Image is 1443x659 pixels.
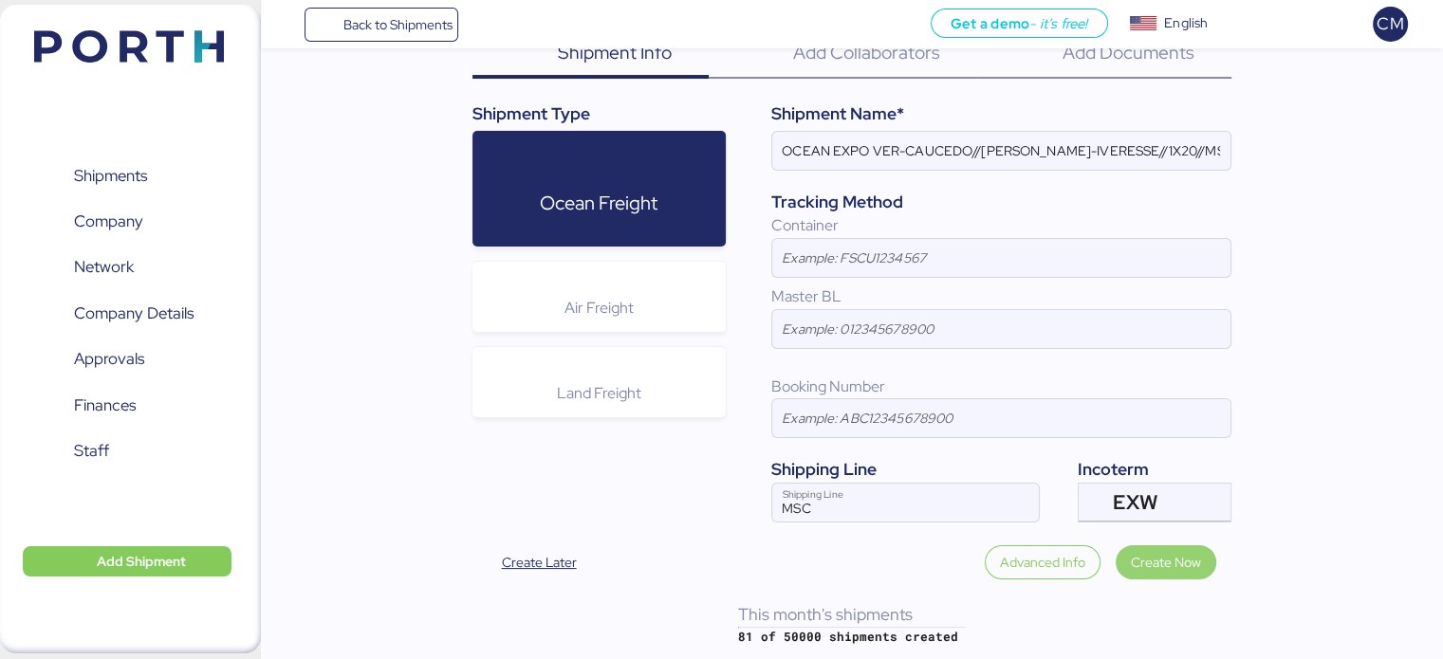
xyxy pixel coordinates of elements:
[1078,457,1231,482] div: Incoterm
[74,392,136,419] span: Finances
[772,399,1230,437] input: Example: ABC12345678900
[1000,551,1085,574] span: Advanced Info
[12,384,232,428] a: Finances
[305,8,459,42] a: Back to Shipments
[772,484,1003,522] input: Shipping Line
[771,376,885,396] span: Booking Number
[1164,13,1208,33] div: English
[12,292,232,336] a: Company Details
[564,298,634,318] span: Air Freight
[771,457,1040,482] div: Shipping Line
[74,437,109,465] span: Staff
[738,603,913,625] span: This month's shipments
[272,9,305,41] button: Menu
[74,162,147,190] span: Shipments
[97,550,186,573] span: Add Shipment
[1113,494,1156,511] span: EXW
[557,383,641,403] span: Land Freight
[772,132,1230,170] input: Example: Purchase Order / Supplier / Client / Commercial invoice
[1063,40,1194,64] span: Add Documents
[74,208,143,235] span: Company
[985,545,1101,579] button: Advanced Info
[74,345,144,373] span: Approvals
[1131,551,1201,574] span: Create Now
[1377,11,1403,36] span: CM
[12,200,232,244] a: Company
[23,546,231,577] button: Add Shipment
[772,239,1230,277] input: Example: FSCU1234567
[771,190,1231,214] div: Tracking Method
[502,551,577,574] span: Create Later
[74,300,194,327] span: Company Details
[12,430,232,473] a: Staff
[74,253,134,281] span: Network
[771,101,1231,126] div: Shipment Name*
[12,338,232,381] a: Approvals
[793,40,940,64] span: Add Collaborators
[771,286,842,306] span: Master BL
[1116,545,1216,579] button: Create Now
[12,154,232,197] a: Shipments
[558,40,672,64] span: Shipment Info
[12,246,232,289] a: Network
[738,628,966,646] div: 81 of 50000 shipments created
[472,545,605,581] button: Create Later
[771,215,839,235] span: Container
[342,13,452,36] span: Back to Shipments
[540,191,657,215] span: Ocean Freight
[472,101,726,126] div: Shipment Type
[772,310,1230,348] input: Example: 012345678900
